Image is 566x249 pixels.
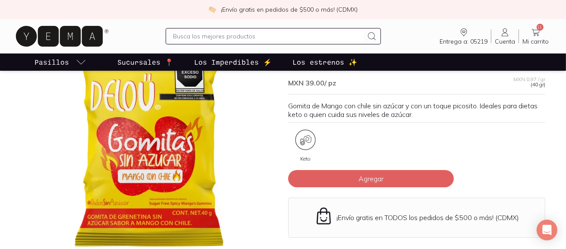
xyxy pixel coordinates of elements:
[295,129,316,150] img: certification-keto_22f1388f-1d8e-4ebf-ad8d-0360f601ddd5=fwebp-q70-w96
[35,57,69,67] p: Pasillos
[300,156,311,161] span: Keto
[358,174,384,183] span: Agregar
[537,24,544,31] span: 11
[314,207,333,225] img: Envío
[440,38,487,45] span: Entrega a: 05219
[292,57,357,67] p: Los estrenos ✨
[522,38,549,45] span: Mi carrito
[288,101,545,119] div: Gomita de Mango con chile sin azúcar y con un toque picosito. Ideales para dietas keto o quien cu...
[513,77,545,82] span: MXN 0.97 / gr
[192,54,274,71] a: Los Imperdibles ⚡️
[519,27,552,45] a: 11Mi carrito
[194,57,272,67] p: Los Imperdibles ⚡️
[336,213,519,222] p: ¡Envío gratis en TODOS los pedidos de $500 o más! (CDMX)
[288,79,336,87] span: MXN 39.00 / pz
[288,170,454,187] button: Agregar
[33,54,88,71] a: pasillo-todos-link
[173,31,363,41] input: Busca los mejores productos
[116,54,175,71] a: Sucursales 📍
[531,82,545,87] span: (40 gr)
[291,54,359,71] a: Los estrenos ✨
[436,27,491,45] a: Entrega a: 05219
[491,27,519,45] a: Cuenta
[221,5,358,14] p: ¡Envío gratis en pedidos de $500 o más! (CDMX)
[537,220,557,240] div: Open Intercom Messenger
[117,57,173,67] p: Sucursales 📍
[495,38,515,45] span: Cuenta
[208,6,216,13] img: check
